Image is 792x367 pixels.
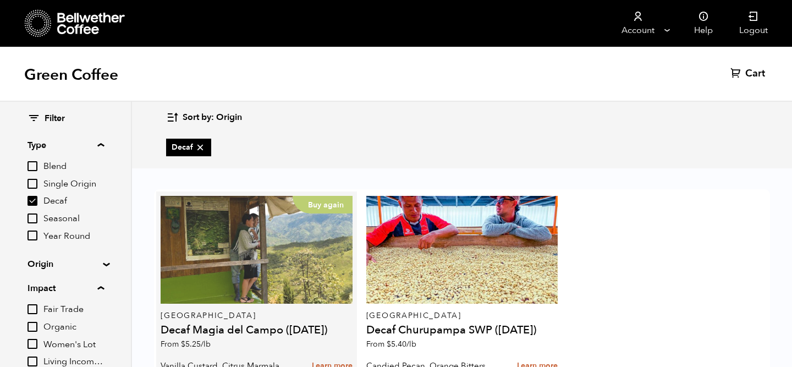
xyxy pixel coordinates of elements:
[28,139,104,152] summary: Type
[28,196,37,206] input: Decaf
[28,231,37,240] input: Year Round
[45,113,65,125] span: Filter
[28,161,37,171] input: Blend
[43,195,104,207] span: Decaf
[172,142,206,153] span: Decaf
[166,105,242,130] button: Sort by: Origin
[43,161,104,173] span: Blend
[28,357,37,366] input: Living Income Pricing
[181,339,211,349] bdi: 5.25
[24,65,118,85] h1: Green Coffee
[366,339,416,349] span: From
[745,67,765,80] span: Cart
[28,304,37,314] input: Fair Trade
[43,304,104,316] span: Fair Trade
[161,312,352,320] p: [GEOGRAPHIC_DATA]
[28,179,37,189] input: Single Origin
[201,339,211,349] span: /lb
[181,339,185,349] span: $
[28,339,37,349] input: Women's Lot
[28,282,104,295] summary: Impact
[43,213,104,225] span: Seasonal
[43,231,104,243] span: Year Round
[161,339,211,349] span: From
[387,339,391,349] span: $
[366,312,558,320] p: [GEOGRAPHIC_DATA]
[366,325,558,336] h4: Decaf Churupampa SWP ([DATE])
[43,178,104,190] span: Single Origin
[161,325,352,336] h4: Decaf Magia del Campo ([DATE])
[406,339,416,349] span: /lb
[387,339,416,349] bdi: 5.40
[28,213,37,223] input: Seasonal
[43,321,104,333] span: Organic
[28,258,103,271] summary: Origin
[43,339,104,351] span: Women's Lot
[183,112,242,124] span: Sort by: Origin
[28,322,37,332] input: Organic
[730,67,768,80] a: Cart
[293,196,353,213] p: Buy again
[161,196,352,304] a: Buy again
